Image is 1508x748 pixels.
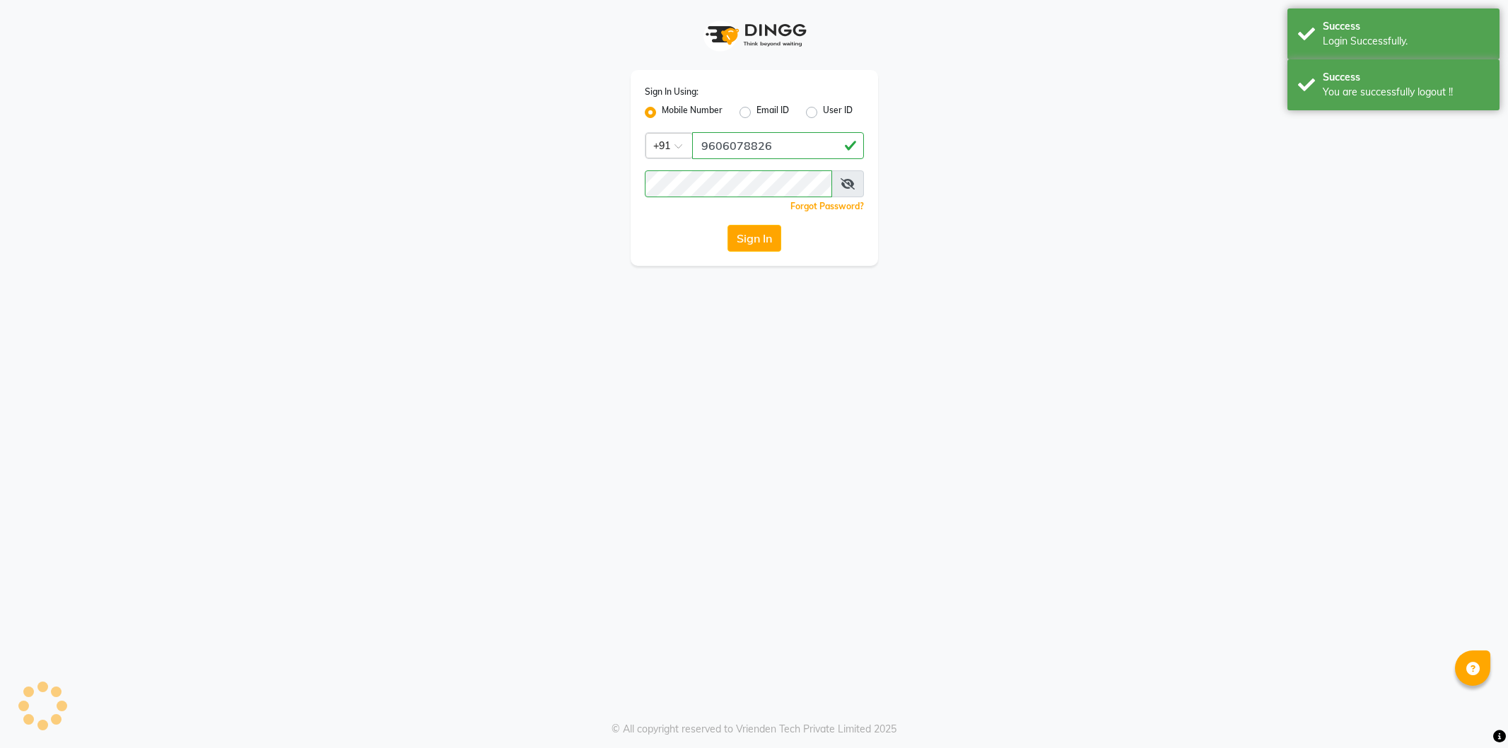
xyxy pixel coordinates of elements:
div: Login Successfully. [1323,34,1489,49]
input: Username [692,132,864,159]
div: Success [1323,70,1489,85]
input: Username [645,170,832,197]
div: Success [1323,19,1489,34]
div: You are successfully logout !! [1323,85,1489,100]
label: Sign In Using: [645,86,699,98]
label: Mobile Number [662,104,723,121]
label: Email ID [756,104,789,121]
img: logo1.svg [698,14,811,56]
iframe: chat widget [1449,691,1494,734]
button: Sign In [727,225,781,252]
label: User ID [823,104,853,121]
a: Forgot Password? [790,201,864,211]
